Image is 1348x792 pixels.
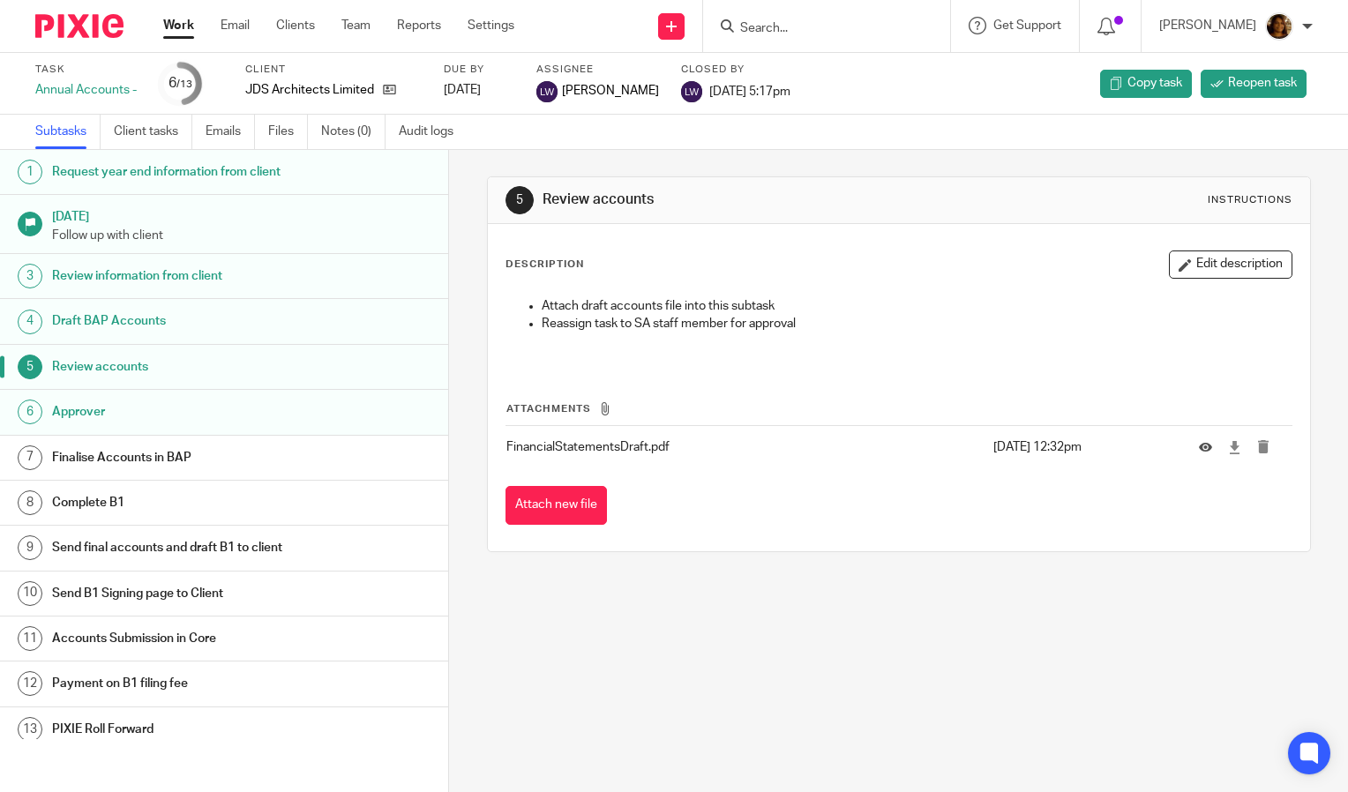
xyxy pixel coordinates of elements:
[245,81,374,99] p: JDS Architects Limited
[505,186,534,214] div: 5
[506,438,984,456] p: FinancialStatementsDraft.pdf
[444,63,514,77] label: Due by
[52,716,304,743] h1: PIXIE Roll Forward
[18,310,42,334] div: 4
[168,73,192,93] div: 6
[468,17,514,34] a: Settings
[341,17,371,34] a: Team
[505,486,607,526] button: Attach new file
[681,81,702,102] img: svg%3E
[1127,74,1182,92] span: Copy task
[993,438,1172,456] p: [DATE] 12:32pm
[52,489,304,516] h1: Complete B1
[18,535,42,560] div: 9
[52,445,304,471] h1: Finalise Accounts in BAP
[176,79,192,89] small: /13
[52,204,431,226] h1: [DATE]
[114,115,192,149] a: Client tasks
[18,400,42,424] div: 6
[18,717,42,742] div: 13
[993,19,1061,32] span: Get Support
[18,626,42,651] div: 11
[18,264,42,288] div: 3
[738,21,897,37] input: Search
[18,160,42,184] div: 1
[35,63,137,77] label: Task
[35,115,101,149] a: Subtasks
[536,63,659,77] label: Assignee
[221,17,250,34] a: Email
[1265,12,1293,41] img: Arvinder.jpeg
[399,115,467,149] a: Audit logs
[18,490,42,515] div: 8
[35,81,137,99] div: Annual Accounts -
[542,297,1292,315] p: Attach draft accounts file into this subtask
[18,671,42,696] div: 12
[1228,74,1297,92] span: Reopen task
[52,670,304,697] h1: Payment on B1 filing fee
[35,14,124,38] img: Pixie
[681,63,790,77] label: Closed by
[562,82,659,100] span: [PERSON_NAME]
[1208,193,1292,207] div: Instructions
[1169,250,1292,279] button: Edit description
[245,63,422,77] label: Client
[1159,17,1256,34] p: [PERSON_NAME]
[52,159,304,185] h1: Request year end information from client
[52,354,304,380] h1: Review accounts
[709,85,790,97] span: [DATE] 5:17pm
[52,227,431,244] p: Follow up with client
[52,308,304,334] h1: Draft BAP Accounts
[276,17,315,34] a: Clients
[18,355,42,379] div: 5
[52,399,304,425] h1: Approver
[506,404,591,414] span: Attachments
[52,625,304,652] h1: Accounts Submission in Core
[1201,70,1307,98] a: Reopen task
[397,17,441,34] a: Reports
[1100,70,1192,98] a: Copy task
[18,581,42,606] div: 10
[542,315,1292,332] p: Reassign task to SA staff member for approval
[52,580,304,607] h1: Send B1 Signing page to Client
[206,115,255,149] a: Emails
[543,191,936,209] h1: Review accounts
[163,17,194,34] a: Work
[1228,438,1241,456] a: Download
[505,258,584,272] p: Description
[52,263,304,289] h1: Review information from client
[444,81,514,99] div: [DATE]
[536,81,558,102] img: svg%3E
[321,115,386,149] a: Notes (0)
[52,534,304,561] h1: Send final accounts and draft B1 to client
[18,445,42,470] div: 7
[268,115,308,149] a: Files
